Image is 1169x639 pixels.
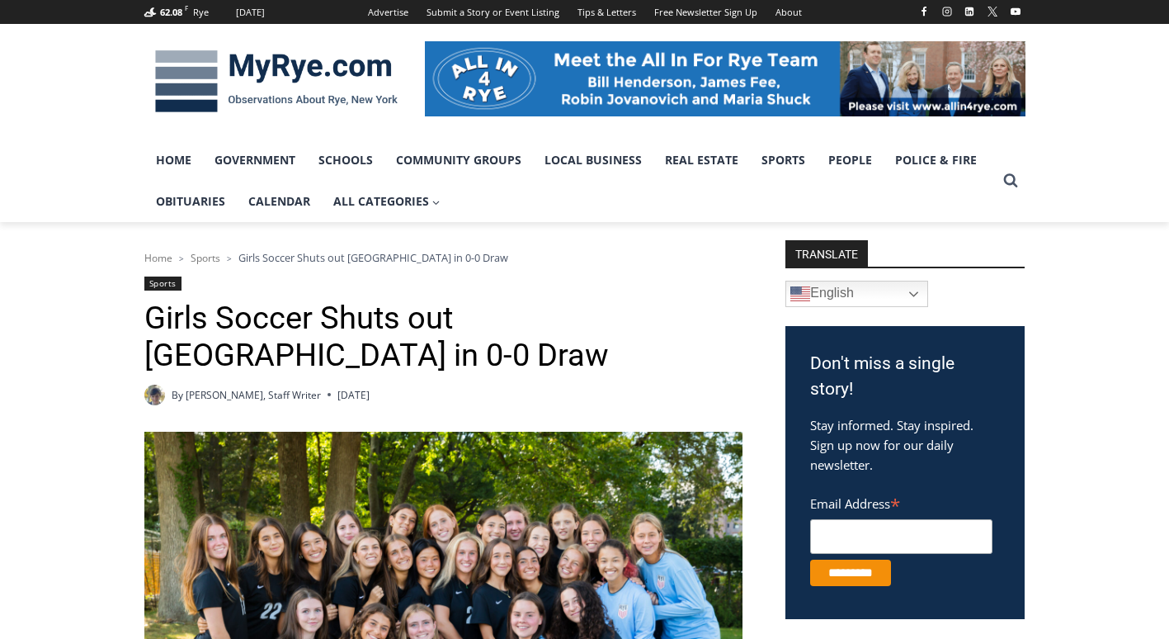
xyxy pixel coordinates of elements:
[185,3,188,12] span: F
[144,251,172,265] a: Home
[653,140,750,181] a: Real Estate
[144,385,165,405] a: Author image
[144,249,742,266] nav: Breadcrumbs
[144,140,203,181] a: Home
[144,300,742,375] h1: Girls Soccer Shuts out [GEOGRAPHIC_DATA] in 0-0 Draw
[203,140,307,181] a: Government
[144,277,181,291] a: Sports
[384,140,533,181] a: Community Groups
[983,2,1002,21] a: X
[193,5,209,20] div: Rye
[810,487,992,517] label: Email Address
[425,41,1025,116] img: All in for Rye
[237,181,322,222] a: Calendar
[996,166,1025,196] button: View Search Form
[750,140,817,181] a: Sports
[179,253,184,264] span: >
[322,181,452,222] a: All Categories
[333,192,441,211] span: All Categories
[238,250,508,265] span: Girls Soccer Shuts out [GEOGRAPHIC_DATA] in 0-0 Draw
[144,181,237,222] a: Obituaries
[144,39,408,125] img: MyRye.com
[160,6,182,18] span: 62.08
[186,388,321,402] a: [PERSON_NAME], Staff Writer
[785,240,868,267] strong: TRANSLATE
[959,2,979,21] a: Linkedin
[914,2,934,21] a: Facebook
[817,140,884,181] a: People
[810,351,1000,403] h3: Don't miss a single story!
[810,415,1000,475] p: Stay informed. Stay inspired. Sign up now for our daily newsletter.
[172,387,183,403] span: By
[790,284,810,304] img: en
[337,387,370,403] time: [DATE]
[884,140,988,181] a: Police & Fire
[227,253,232,264] span: >
[191,251,220,265] a: Sports
[533,140,653,181] a: Local Business
[144,385,165,405] img: (PHOTO: MyRye.com 2024 Head Intern, Editor and now Staff Writer Charlie Morris. Contributed.)Char...
[1006,2,1025,21] a: YouTube
[144,140,996,223] nav: Primary Navigation
[937,2,957,21] a: Instagram
[236,5,265,20] div: [DATE]
[307,140,384,181] a: Schools
[785,281,928,307] a: English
